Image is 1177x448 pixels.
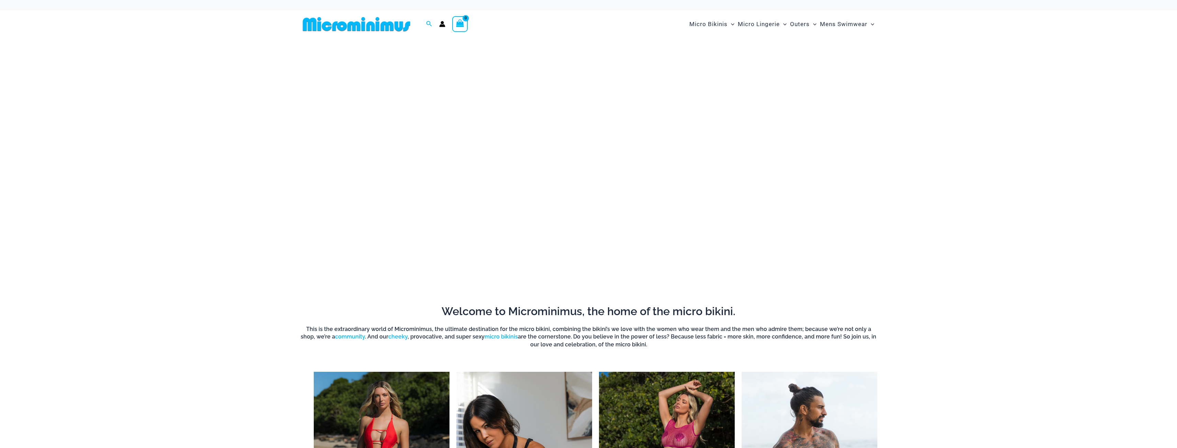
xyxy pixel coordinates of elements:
a: community [335,333,365,340]
a: Micro BikinisMenu ToggleMenu Toggle [688,14,736,35]
span: Menu Toggle [810,15,817,33]
a: Mens SwimwearMenu ToggleMenu Toggle [818,14,876,35]
img: MM SHOP LOGO FLAT [300,16,413,32]
a: View Shopping Cart, empty [452,16,468,32]
a: OutersMenu ToggleMenu Toggle [788,14,818,35]
span: Menu Toggle [780,15,787,33]
span: Menu Toggle [728,15,734,33]
span: Menu Toggle [867,15,874,33]
a: cheeky [388,333,408,340]
span: Micro Bikinis [689,15,728,33]
a: micro bikinis [485,333,518,340]
span: Outers [790,15,810,33]
span: Mens Swimwear [820,15,867,33]
nav: Site Navigation [687,13,877,36]
a: Micro LingerieMenu ToggleMenu Toggle [736,14,788,35]
h2: Welcome to Microminimus, the home of the micro bikini. [300,304,877,319]
span: Micro Lingerie [738,15,780,33]
h6: This is the extraordinary world of Microminimus, the ultimate destination for the micro bikini, c... [300,325,877,348]
a: Search icon link [426,20,432,28]
a: Account icon link [439,21,445,27]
